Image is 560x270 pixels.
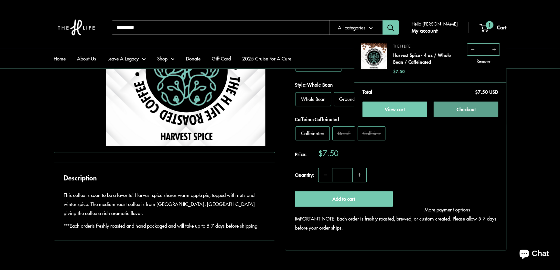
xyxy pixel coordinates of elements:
[393,52,460,65] a: Harvest Spice - 4 oz / Whole Bean / Caffeinated
[92,222,259,229] span: is freshly roasted and hand packaged and will take up to 5-7 days before shipping.
[477,59,490,63] a: Remove
[478,47,489,52] input: Quantity
[358,126,385,140] label: Caffeine
[107,54,146,63] a: Leave A Legacy
[412,19,458,28] span: Hello [PERSON_NAME]
[296,92,331,106] label: Whole Bean
[338,130,350,136] span: Decaf
[186,54,200,63] a: Donate
[362,87,372,96] span: Total
[296,126,330,140] label: Caffeinated
[242,54,291,63] a: 2025 Cruise For A Cure
[64,190,265,218] p: This coffee is soon to be a favorite! Harvest spice shares warm apple pie, topped with nuts and w...
[318,149,339,157] span: $7.50
[467,44,478,55] button: Decrease quantity
[489,44,500,55] button: Increase quantity
[64,173,265,183] h2: Description
[393,43,460,49] a: The H Life
[434,102,498,117] button: Checkout
[393,68,405,74] span: $7.50
[295,166,318,182] label: Quantity:
[301,130,324,136] span: Caffeinated
[295,214,496,232] p: IMPORTANT NOTE: Each order is freshly roasted, brewed, or custom created. Please allow 5-7 days b...
[353,168,366,182] button: Increase quantity
[412,26,437,36] a: My account
[480,23,506,32] a: 1 Cart
[77,54,96,63] a: About Us
[361,43,387,69] img: Harvest Spice
[112,20,329,35] input: Search...
[157,54,175,63] a: Shop
[212,54,231,63] a: Gift Card
[54,54,66,63] a: Home
[382,20,399,35] button: Search
[497,23,506,31] span: Cart
[318,168,332,182] button: Decrease quantity
[307,81,333,89] span: Whole Bean
[301,95,326,102] span: Whole Bean
[486,21,493,29] span: 1
[54,6,99,49] img: The H Life
[295,191,393,207] button: Add to cart
[295,81,496,90] span: Style:
[332,126,355,140] label: Decaf
[513,244,555,265] inbox-online-store-chat: Shopify online store chat
[339,95,355,102] span: Ground
[332,168,353,182] input: Quantity
[475,87,498,96] span: $7.50 USD
[295,115,496,124] span: Caffeine:
[334,92,361,106] label: Ground
[295,149,318,159] span: Price:
[314,116,339,123] span: Caffeinated
[362,102,427,117] a: View cart
[70,222,92,229] span: Each order
[399,205,497,214] a: More payment options
[363,130,380,136] span: Caffeine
